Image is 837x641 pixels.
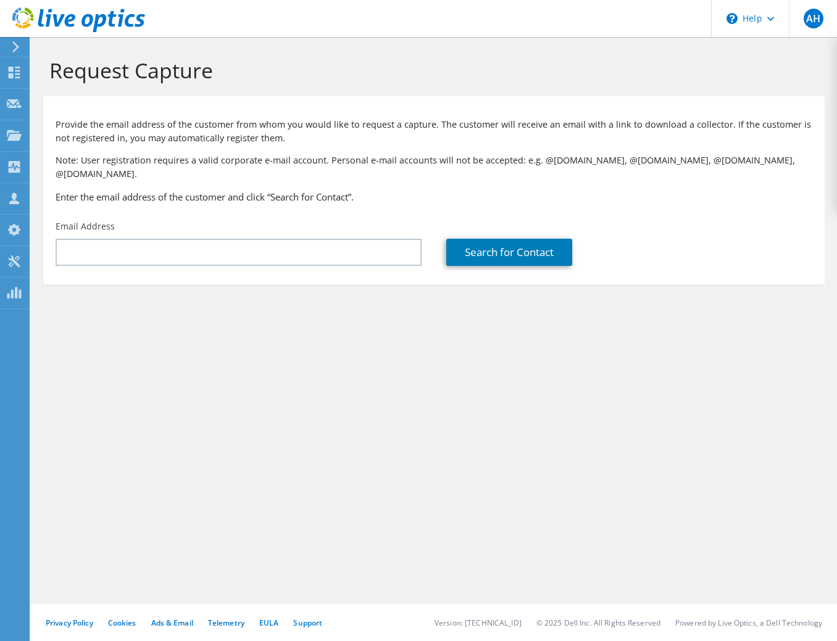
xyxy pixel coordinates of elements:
[259,618,278,628] a: EULA
[151,618,193,628] a: Ads & Email
[536,618,660,628] li: © 2025 Dell Inc. All Rights Reserved
[804,9,823,28] span: AH
[435,618,522,628] li: Version: [TECHNICAL_ID]
[56,154,812,181] p: Note: User registration requires a valid corporate e-mail account. Personal e-mail accounts will ...
[108,618,136,628] a: Cookies
[208,618,244,628] a: Telemetry
[46,618,93,628] a: Privacy Policy
[49,57,812,83] h1: Request Capture
[727,13,738,24] svg: \n
[675,618,822,628] li: Powered by Live Optics, a Dell Technology
[56,190,812,204] h3: Enter the email address of the customer and click “Search for Contact”.
[446,239,572,266] a: Search for Contact
[293,618,322,628] a: Support
[56,118,812,145] p: Provide the email address of the customer from whom you would like to request a capture. The cust...
[56,220,115,233] label: Email Address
